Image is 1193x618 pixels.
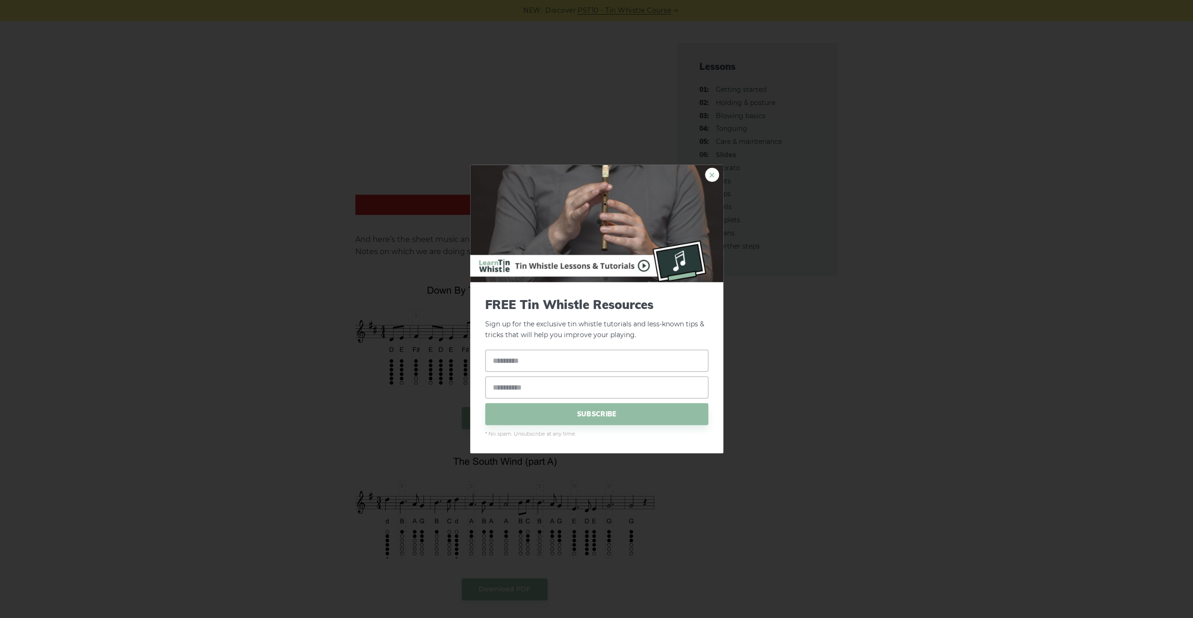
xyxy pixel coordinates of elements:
[485,297,708,312] span: FREE Tin Whistle Resources
[485,430,708,438] span: * No spam. Unsubscribe at any time.
[470,165,723,282] img: Tin Whistle Buying Guide Preview
[705,168,719,182] a: ×
[485,297,708,340] p: Sign up for the exclusive tin whistle tutorials and less-known tips & tricks that will help you i...
[485,403,708,425] span: SUBSCRIBE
